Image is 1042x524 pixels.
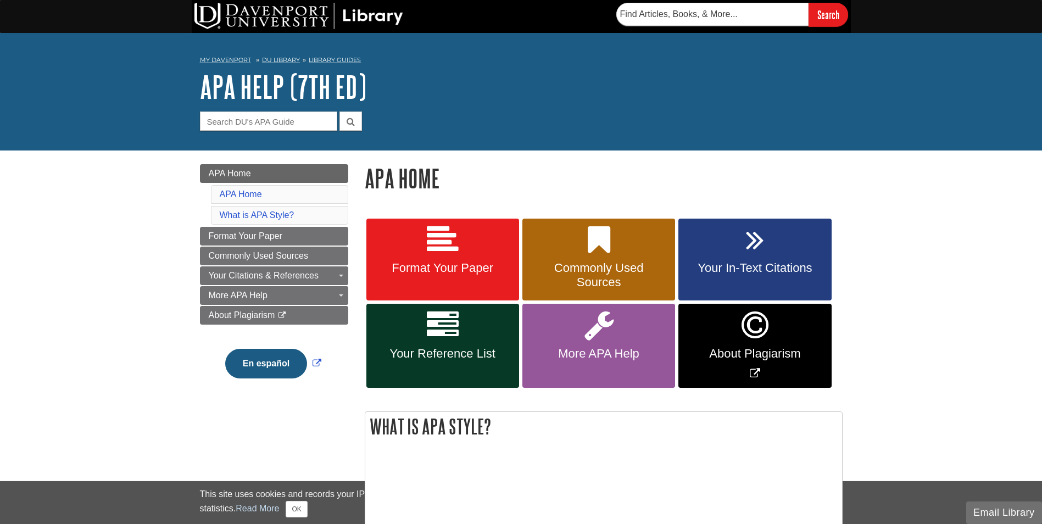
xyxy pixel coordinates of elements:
input: Search [809,3,848,26]
img: DU Library [194,3,403,29]
span: Commonly Used Sources [209,251,308,260]
a: APA Home [220,189,262,199]
a: More APA Help [200,286,348,305]
h1: APA Home [365,164,843,192]
a: Format Your Paper [366,219,519,301]
span: APA Home [209,169,251,178]
span: Commonly Used Sources [531,261,667,289]
a: Your Citations & References [200,266,348,285]
a: Read More [236,504,279,513]
nav: breadcrumb [200,53,843,70]
span: More APA Help [531,347,667,361]
a: About Plagiarism [200,306,348,325]
input: Find Articles, Books, & More... [616,3,809,26]
a: Commonly Used Sources [200,247,348,265]
span: Your In-Text Citations [687,261,823,275]
a: What is APA Style? [220,210,294,220]
a: My Davenport [200,55,251,65]
a: More APA Help [522,304,675,388]
span: More APA Help [209,291,268,300]
span: About Plagiarism [687,347,823,361]
form: Searches DU Library's articles, books, and more [616,3,848,26]
a: APA Help (7th Ed) [200,70,366,104]
span: Your Citations & References [209,271,319,280]
button: Close [286,501,307,517]
a: Link opens in new window [222,359,324,368]
span: Your Reference List [375,347,511,361]
span: Format Your Paper [209,231,282,241]
input: Search DU's APA Guide [200,112,337,131]
a: Library Guides [309,56,361,64]
a: Link opens in new window [678,304,831,388]
div: Guide Page Menu [200,164,348,397]
div: This site uses cookies and records your IP address for usage statistics. Additionally, we use Goo... [200,488,843,517]
a: Format Your Paper [200,227,348,246]
a: Your Reference List [366,304,519,388]
span: Format Your Paper [375,261,511,275]
button: Email Library [966,501,1042,524]
a: Your In-Text Citations [678,219,831,301]
span: About Plagiarism [209,310,275,320]
h2: What is APA Style? [365,412,842,441]
button: En español [225,349,307,378]
i: This link opens in a new window [277,312,287,319]
a: DU Library [262,56,300,64]
a: APA Home [200,164,348,183]
a: Commonly Used Sources [522,219,675,301]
